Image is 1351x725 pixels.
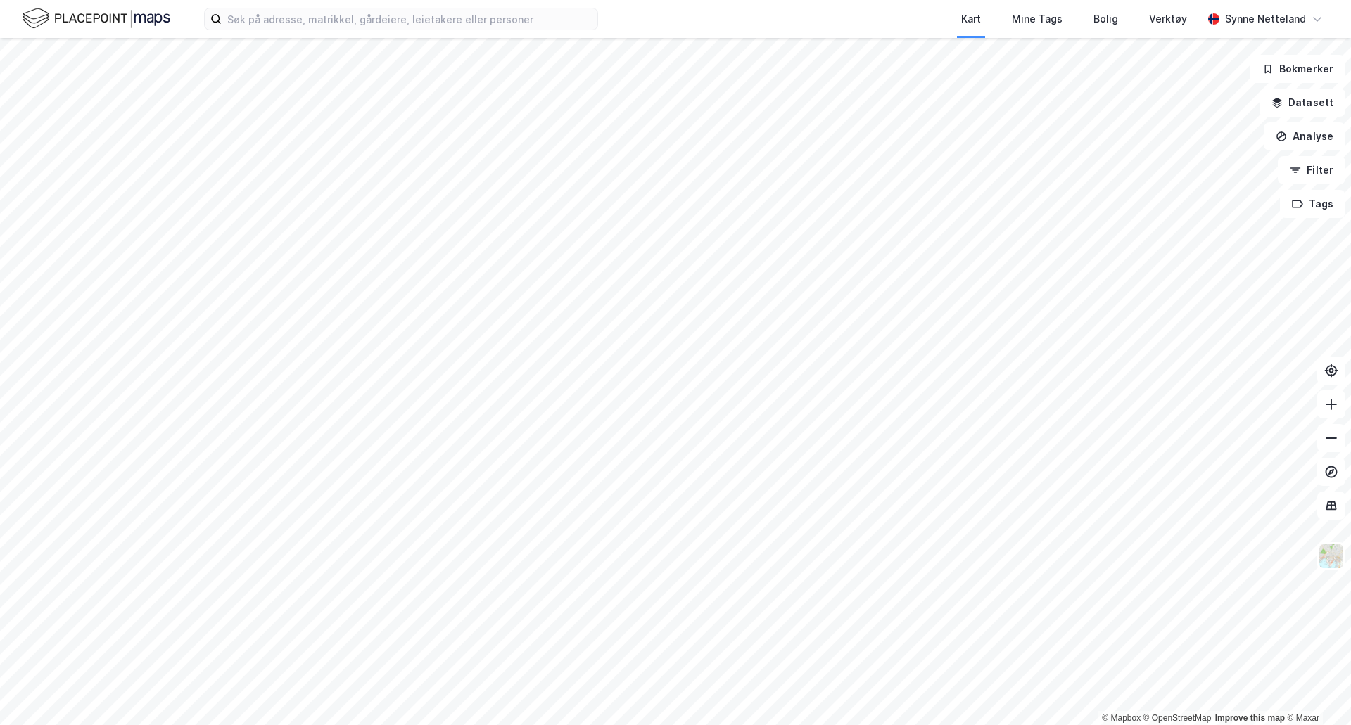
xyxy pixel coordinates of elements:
[1225,11,1306,27] div: Synne Netteland
[1318,543,1345,570] img: Z
[1281,657,1351,725] iframe: Chat Widget
[1093,11,1118,27] div: Bolig
[1264,122,1345,150] button: Analyse
[1149,11,1187,27] div: Verktøy
[23,6,170,31] img: logo.f888ab2527a4732fd821a326f86c7f29.svg
[222,8,597,30] input: Søk på adresse, matrikkel, gårdeiere, leietakere eller personer
[1250,55,1345,83] button: Bokmerker
[1260,89,1345,117] button: Datasett
[1012,11,1063,27] div: Mine Tags
[1143,713,1212,723] a: OpenStreetMap
[961,11,981,27] div: Kart
[1215,713,1285,723] a: Improve this map
[1280,190,1345,218] button: Tags
[1278,156,1345,184] button: Filter
[1281,657,1351,725] div: Kontrollprogram for chat
[1102,713,1141,723] a: Mapbox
